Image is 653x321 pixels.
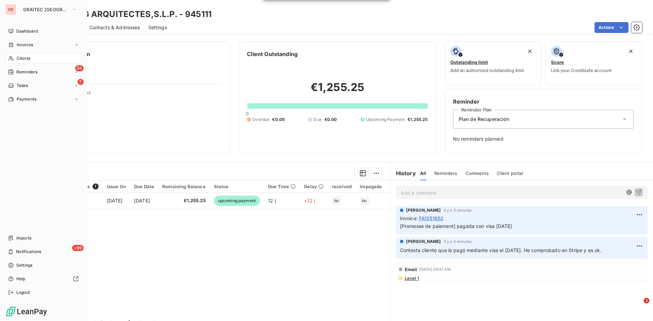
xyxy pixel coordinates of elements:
[444,208,472,212] span: il y a 3 minutes
[16,249,41,255] span: Notifications
[162,197,206,204] span: €1,255.25
[78,79,84,85] span: 7
[459,116,509,123] span: Plan de Recuperación
[497,171,523,176] span: Client portal
[419,215,443,222] span: FA1251652
[400,223,512,229] span: [Promesse de paiement] pagada con visa [DATE]
[334,199,339,203] span: No
[304,198,315,203] span: +12 j
[268,198,276,203] span: 12 j
[453,97,634,106] h6: Reminder
[400,215,418,222] span: Invoice :
[272,117,285,123] span: €0.00
[420,171,426,176] span: All
[107,198,123,203] span: [DATE]
[360,184,382,189] div: impagado
[434,171,457,176] span: Reminders
[644,298,649,303] span: 2
[407,117,428,123] span: €1,255.25
[5,4,16,15] div: GS
[406,238,441,245] span: [PERSON_NAME]
[17,96,36,102] span: Payments
[332,184,352,189] div: received
[247,81,428,101] h2: €1,255.25
[450,68,524,73] span: Add an authorized outstanding limit
[362,199,367,203] span: No
[16,28,38,34] span: Dashboard
[55,90,222,99] span: Client Properties
[405,267,417,272] span: Email
[406,207,441,213] span: [PERSON_NAME]
[404,275,419,281] span: Level 1
[17,55,30,61] span: Clients
[630,298,646,314] iframe: Intercom live chat
[134,198,150,203] span: [DATE]
[214,196,260,206] span: upcoming payment
[60,8,212,20] h3: 2BMFG ARQUITECTES,S.L.P. - 945111
[5,273,81,284] a: Help
[545,41,642,85] button: ScoreLink your Creditsafe account
[466,171,489,176] span: Comments
[23,7,69,12] span: GRAITEC [GEOGRAPHIC_DATA]
[247,50,298,58] h6: Client Outstanding
[89,24,140,31] span: Contacts & Addresses
[314,117,321,123] span: Due
[148,24,167,31] span: Settings
[134,184,154,189] div: Due Date
[41,50,222,58] h6: Client information
[107,184,126,189] div: Issue On
[246,111,249,117] span: 0
[5,306,48,317] img: Logo LeanPay
[268,184,296,189] div: Due Time
[400,247,602,253] span: Contesta cliente que la pagó mediante visa el [DATE]. He comprobado en Stripe y es ok.
[72,245,84,251] span: +99
[162,184,206,189] div: Remaining Balance
[17,42,33,48] span: Invoices
[450,59,488,65] span: Outstanding limit
[93,183,99,190] span: 1
[304,184,324,189] div: Delay
[324,117,337,123] span: €0.00
[419,267,450,271] span: [DATE] 09:51 AM
[551,68,612,73] span: Link your Creditsafe account
[16,289,30,296] span: Logout
[252,117,269,123] span: Overdue
[366,117,405,123] span: Upcoming Payment
[16,262,32,268] span: Settings
[453,136,634,142] span: No reminders planned
[16,235,31,241] span: Imports
[444,239,472,244] span: il y a 3 minutes
[214,184,260,189] div: Status
[16,276,26,282] span: Help
[75,65,84,71] span: 54
[16,69,37,75] span: Reminders
[551,59,564,65] span: Score
[17,83,28,89] span: Tasks
[595,22,629,33] button: Actions
[445,41,541,85] button: Outstanding limitAdd an authorized outstanding limit
[390,169,416,177] h6: History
